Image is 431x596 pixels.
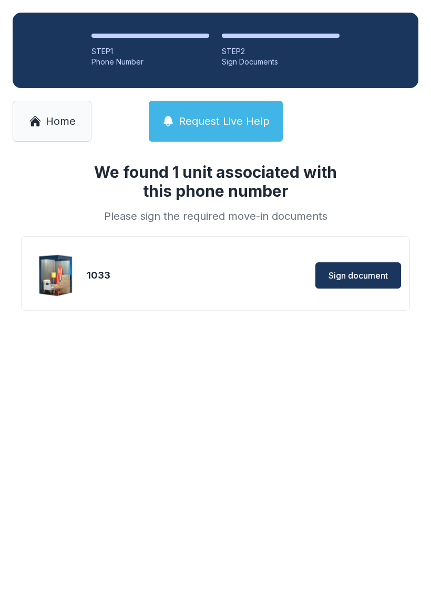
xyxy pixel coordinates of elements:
div: 1033 [87,268,213,283]
span: Home [46,114,76,129]
div: Sign Documents [222,57,340,67]
span: Request Live Help [179,114,270,129]
span: Sign document [329,269,388,282]
h1: We found 1 unit associated with this phone number [81,163,350,200]
div: Phone Number [91,57,209,67]
div: Please sign the required move-in documents [81,209,350,223]
div: STEP 2 [222,46,340,57]
div: STEP 1 [91,46,209,57]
